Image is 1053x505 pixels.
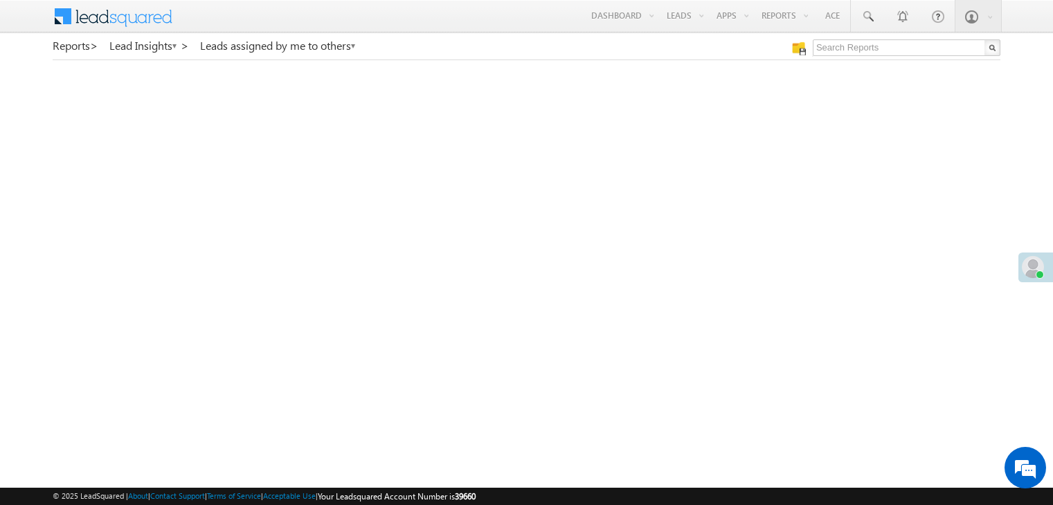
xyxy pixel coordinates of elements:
[200,39,357,52] a: Leads assigned by me to others
[813,39,1000,56] input: Search Reports
[263,491,316,500] a: Acceptable Use
[53,39,98,52] a: Reports>
[53,490,476,503] span: © 2025 LeadSquared | | | | |
[792,42,806,55] img: Manage all your saved reports!
[207,491,261,500] a: Terms of Service
[150,491,205,500] a: Contact Support
[90,37,98,53] span: >
[318,491,476,502] span: Your Leadsquared Account Number is
[109,39,189,52] a: Lead Insights >
[128,491,148,500] a: About
[455,491,476,502] span: 39660
[181,37,189,53] span: >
